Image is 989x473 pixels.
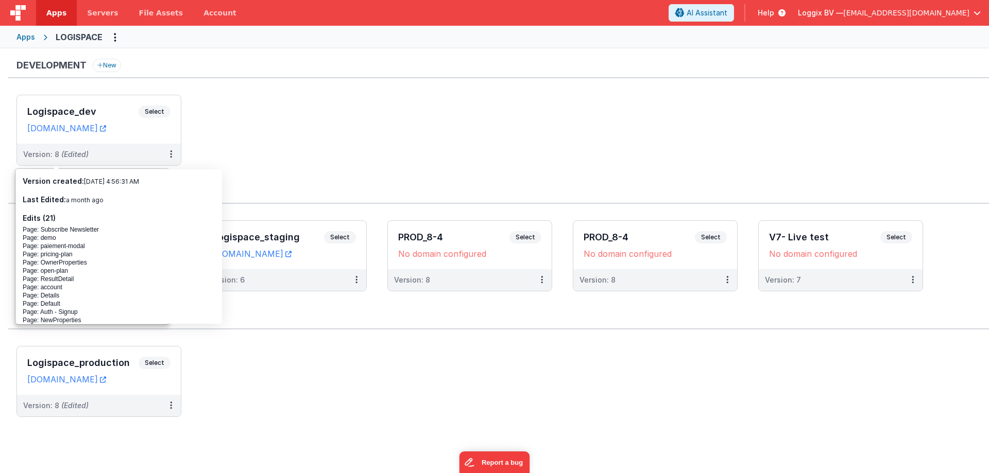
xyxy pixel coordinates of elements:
[209,275,245,285] div: Version: 6
[23,267,215,275] div: Page: open-plan
[56,31,103,43] div: LOGISPACE
[23,275,215,283] div: Page: ResultDetail
[23,300,215,308] div: Page: Default
[769,249,912,259] div: No domain configured
[765,275,801,285] div: Version: 7
[669,4,734,22] button: AI Assistant
[61,150,89,159] span: (Edited)
[139,106,170,118] span: Select
[23,242,215,250] div: Page: paiement-modal
[84,178,139,185] span: [DATE] 4:56:31 AM
[758,8,774,18] span: Help
[695,231,727,243] span: Select
[23,400,89,411] div: Version: 8
[107,29,123,45] button: Options
[880,231,912,243] span: Select
[843,8,969,18] span: [EMAIL_ADDRESS][DOMAIN_NAME]
[23,283,215,291] div: Page: account
[27,107,139,117] h3: Logispace_dev
[769,232,880,242] h3: V7- Live test
[23,291,215,300] div: Page: Details
[27,374,106,384] a: [DOMAIN_NAME]
[23,195,215,205] h3: Last Edited:
[23,176,215,186] h3: Version created:
[213,249,292,259] a: [DOMAIN_NAME]
[23,149,89,160] div: Version: 8
[213,232,324,242] h3: Logispace_staging
[61,401,89,410] span: (Edited)
[139,8,183,18] span: File Assets
[324,231,356,243] span: Select
[16,60,87,71] h3: Development
[579,275,616,285] div: Version: 8
[798,8,843,18] span: Loggix BV —
[23,258,215,267] div: Page: OwnerProperties
[23,316,215,324] div: Page: NewProperties
[23,308,215,316] div: Page: Auth - Signup
[23,213,215,223] h3: Edits (21)
[27,123,106,133] a: [DOMAIN_NAME]
[23,250,215,258] div: Page: pricing-plan
[584,232,695,242] h3: PROD_8-4
[139,357,170,369] span: Select
[16,32,35,42] div: Apps
[23,225,215,234] div: Page: Subscribe Newsletter
[66,196,104,204] span: a month ago
[394,275,430,285] div: Version: 8
[798,8,981,18] button: Loggix BV — [EMAIL_ADDRESS][DOMAIN_NAME]
[93,59,121,72] button: New
[459,451,530,473] iframe: Marker.io feedback button
[398,249,541,259] div: No domain configured
[509,231,541,243] span: Select
[584,249,727,259] div: No domain configured
[27,358,139,368] h3: Logispace_production
[87,8,118,18] span: Servers
[23,234,215,242] div: Page: demo
[46,8,66,18] span: Apps
[687,8,727,18] span: AI Assistant
[398,232,509,242] h3: PROD_8-4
